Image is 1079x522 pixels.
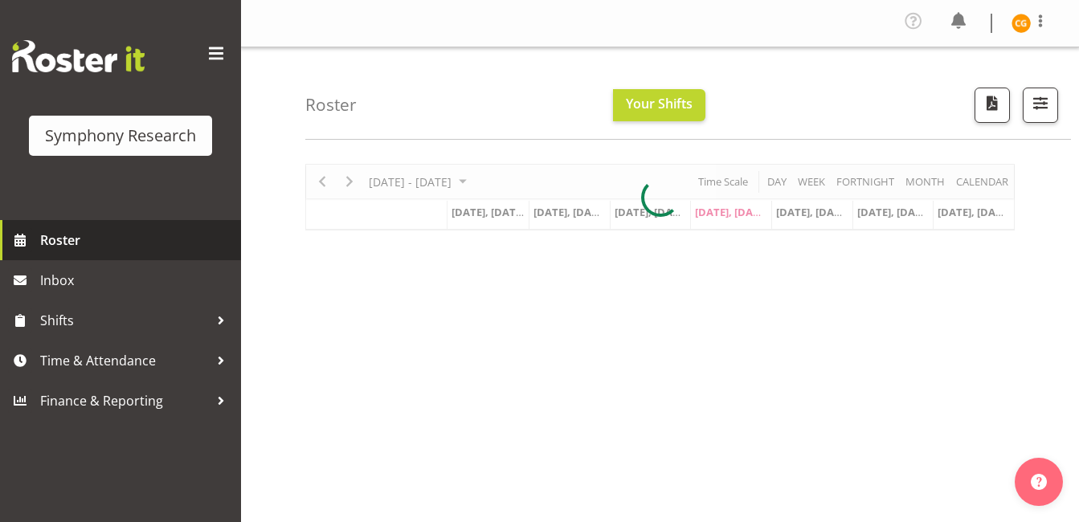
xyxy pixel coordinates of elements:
span: Your Shifts [626,95,693,112]
span: Shifts [40,308,209,332]
img: Rosterit website logo [12,40,145,72]
span: Time & Attendance [40,349,209,373]
button: Filter Shifts [1023,88,1058,123]
span: Finance & Reporting [40,389,209,413]
div: Symphony Research [45,124,196,148]
span: Inbox [40,268,233,292]
h4: Roster [305,96,357,114]
button: Your Shifts [613,89,705,121]
img: help-xxl-2.png [1031,474,1047,490]
button: Download a PDF of the roster according to the set date range. [975,88,1010,123]
span: Roster [40,228,233,252]
img: chariss-gumbeze11861.jpg [1012,14,1031,33]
